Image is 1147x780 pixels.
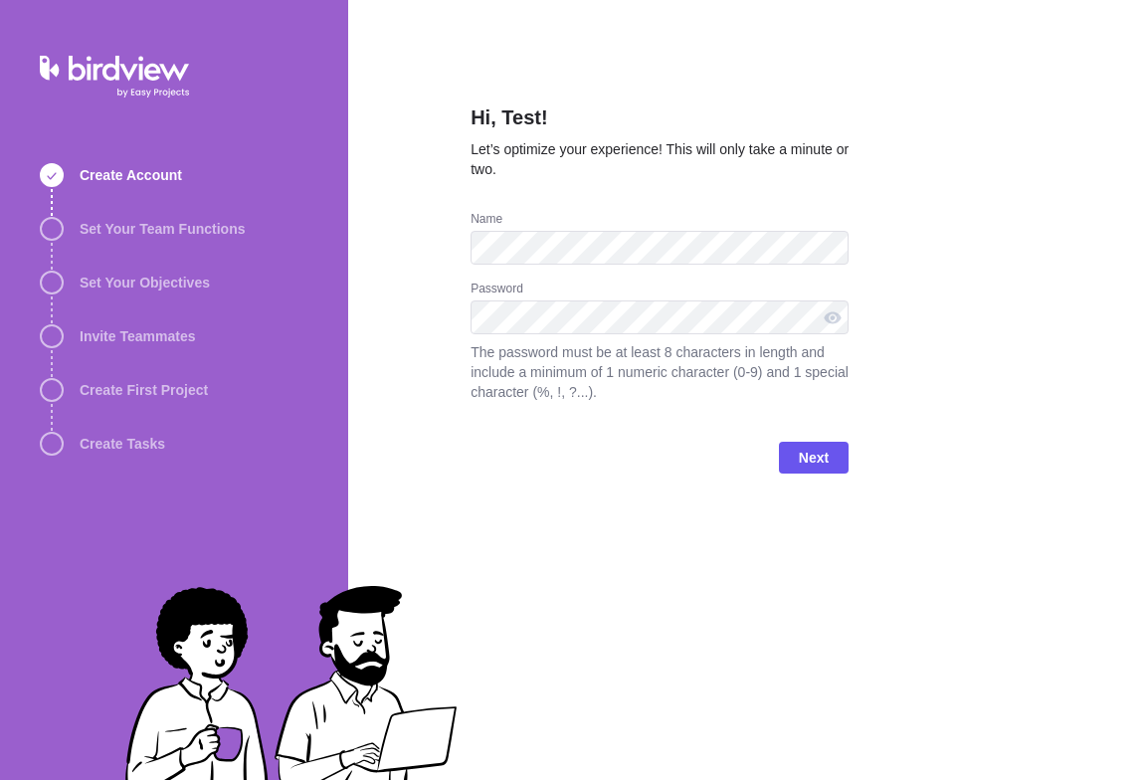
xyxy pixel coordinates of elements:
[80,165,182,185] span: Create Account
[471,211,849,231] div: Name
[471,141,849,177] span: Let’s optimize your experience! This will only take a minute or two.
[799,446,829,470] span: Next
[471,342,849,402] span: The password must be at least 8 characters in length and include a minimum of 1 numeric character...
[80,434,165,454] span: Create Tasks
[80,380,208,400] span: Create First Project
[471,103,849,139] h2: Hi, Test!
[80,273,210,292] span: Set Your Objectives
[779,442,849,474] span: Next
[80,326,195,346] span: Invite Teammates
[80,219,245,239] span: Set Your Team Functions
[471,281,849,300] div: Password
